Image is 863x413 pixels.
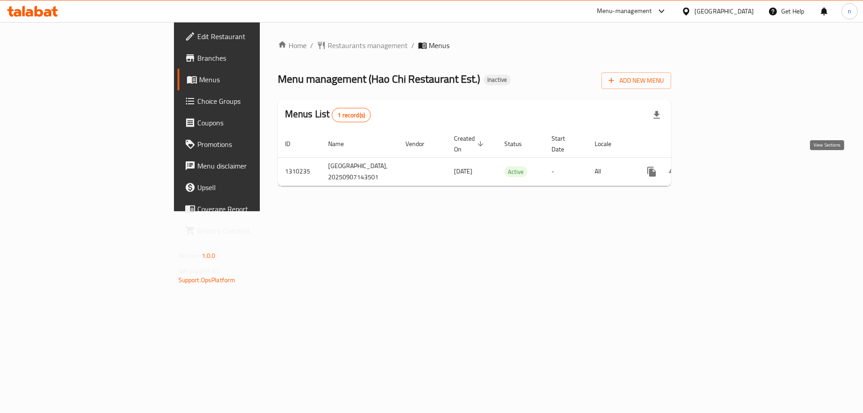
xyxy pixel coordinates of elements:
[328,138,356,149] span: Name
[197,139,311,150] span: Promotions
[544,157,587,186] td: -
[197,117,311,128] span: Coupons
[197,53,311,63] span: Branches
[285,138,302,149] span: ID
[634,130,734,158] th: Actions
[197,31,311,42] span: Edit Restaurant
[197,182,311,193] span: Upsell
[609,75,664,86] span: Add New Menu
[199,74,311,85] span: Menus
[278,69,480,89] span: Menu management ( Hao Chi Restaurant Est. )
[663,161,684,182] button: Change Status
[178,47,318,69] a: Branches
[454,133,486,155] span: Created On
[429,40,449,51] span: Menus
[178,133,318,155] a: Promotions
[178,177,318,198] a: Upsell
[178,112,318,133] a: Coupons
[197,225,311,236] span: Grocery Checklist
[597,6,652,17] div: Menu-management
[595,138,623,149] span: Locale
[694,6,754,16] div: [GEOGRAPHIC_DATA]
[197,160,311,171] span: Menu disclaimer
[484,76,511,84] span: Inactive
[332,111,370,120] span: 1 record(s)
[202,250,216,262] span: 1.0.0
[197,96,311,107] span: Choice Groups
[641,161,663,182] button: more
[405,138,436,149] span: Vendor
[178,274,236,286] a: Support.OpsPlatform
[178,198,318,220] a: Coverage Report
[601,72,671,89] button: Add New Menu
[328,40,408,51] span: Restaurants management
[504,138,534,149] span: Status
[504,166,527,177] div: Active
[321,157,398,186] td: [GEOGRAPHIC_DATA], 20250907143501
[504,167,527,177] span: Active
[587,157,634,186] td: All
[178,250,200,262] span: Version:
[454,165,472,177] span: [DATE]
[178,26,318,47] a: Edit Restaurant
[411,40,414,51] li: /
[178,265,220,277] span: Get support on:
[278,130,734,186] table: enhanced table
[552,133,577,155] span: Start Date
[178,220,318,241] a: Grocery Checklist
[285,107,371,122] h2: Menus List
[197,204,311,214] span: Coverage Report
[484,75,511,85] div: Inactive
[178,69,318,90] a: Menus
[848,6,851,16] span: n
[178,155,318,177] a: Menu disclaimer
[178,90,318,112] a: Choice Groups
[317,40,408,51] a: Restaurants management
[646,104,667,126] div: Export file
[278,40,672,51] nav: breadcrumb
[332,108,371,122] div: Total records count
